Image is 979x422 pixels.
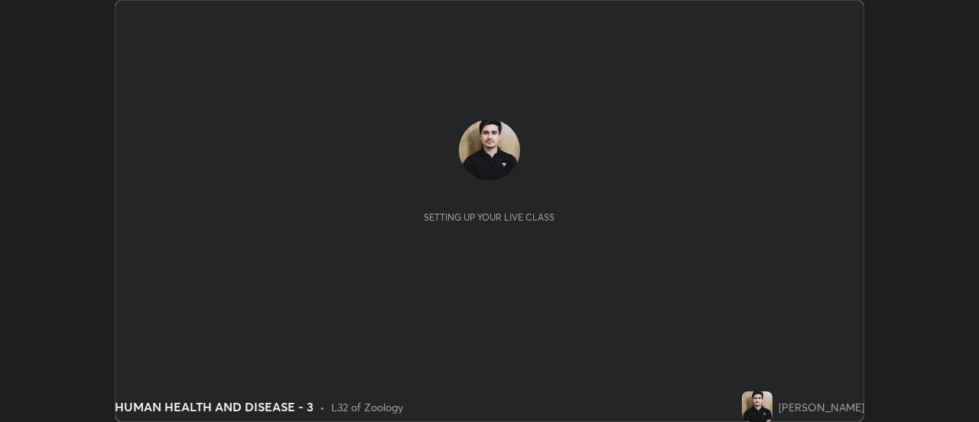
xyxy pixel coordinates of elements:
[779,399,864,415] div: [PERSON_NAME]
[115,397,314,416] div: HUMAN HEALTH AND DISEASE - 3
[424,211,555,223] div: Setting up your live class
[459,119,520,181] img: 6cece3184ad04555805104c557818702.jpg
[331,399,403,415] div: L32 of Zoology
[320,399,325,415] div: •
[742,391,772,422] img: 6cece3184ad04555805104c557818702.jpg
